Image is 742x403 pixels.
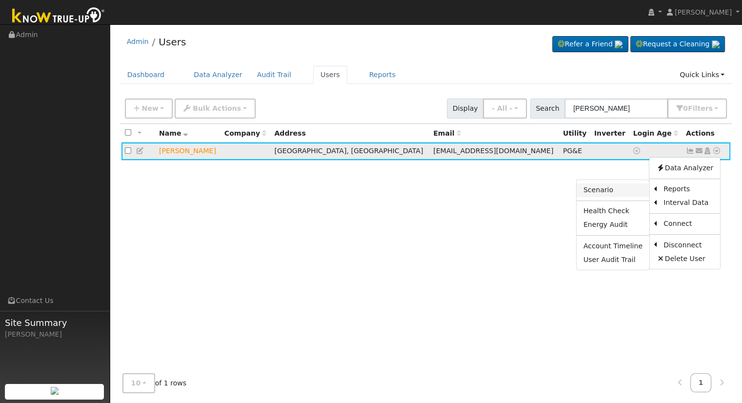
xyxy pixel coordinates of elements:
a: Delete User [649,252,720,265]
a: Connect [657,217,720,231]
div: Actions [686,128,727,139]
span: PG&E [563,147,582,155]
button: 10 [122,373,155,393]
a: Admin [127,38,149,45]
a: Other actions [712,146,721,156]
td: Lead [156,142,221,161]
a: User Audit Trail [577,253,649,266]
img: Know True-Up [7,5,110,27]
span: Days since last login [633,129,678,137]
span: Bulk Actions [193,104,241,112]
input: Search [564,99,668,119]
span: Name [159,129,188,137]
button: Bulk Actions [175,99,255,119]
a: Users [159,36,186,48]
a: Edit User [136,147,145,155]
span: Search [530,99,565,119]
a: Login As [703,147,712,155]
span: [PERSON_NAME] [675,8,732,16]
a: Energy Audit Report [577,218,649,232]
a: Reports [657,182,720,196]
span: Filter [688,104,713,112]
img: retrieve [51,387,59,395]
img: retrieve [615,40,622,48]
span: New [141,104,158,112]
div: Utility [563,128,587,139]
a: Users [313,66,347,84]
a: No login access [633,147,642,155]
span: Email [433,129,461,137]
span: Site Summary [5,316,104,329]
span: Display [447,99,483,119]
div: Address [274,128,426,139]
span: of 1 rows [122,373,187,393]
a: Reports [362,66,403,84]
a: Dashboard [120,66,172,84]
div: Inverter [594,128,626,139]
button: New [125,99,173,119]
a: Health Check Report [577,204,649,218]
a: Refer a Friend [552,36,628,53]
a: Data Analyzer [649,161,720,175]
a: Scenario Report [577,183,649,197]
span: 10 [131,379,141,387]
a: msalery@yahoo.com [695,146,703,156]
td: [GEOGRAPHIC_DATA], [GEOGRAPHIC_DATA] [271,142,430,161]
a: Show Graph [686,147,695,155]
button: 0Filters [667,99,727,119]
span: Company name [224,129,266,137]
span: [EMAIL_ADDRESS][DOMAIN_NAME] [433,147,553,155]
a: Interval Data [657,196,720,210]
a: Account Timeline Report [577,239,649,253]
span: s [708,104,712,112]
a: Data Analyzer [186,66,250,84]
a: Audit Trail [250,66,299,84]
a: 1 [690,373,712,392]
button: - All - [483,99,527,119]
a: Disconnect [657,238,720,252]
div: [PERSON_NAME] [5,329,104,340]
a: Request a Cleaning [630,36,725,53]
img: retrieve [712,40,720,48]
a: Quick Links [672,66,732,84]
